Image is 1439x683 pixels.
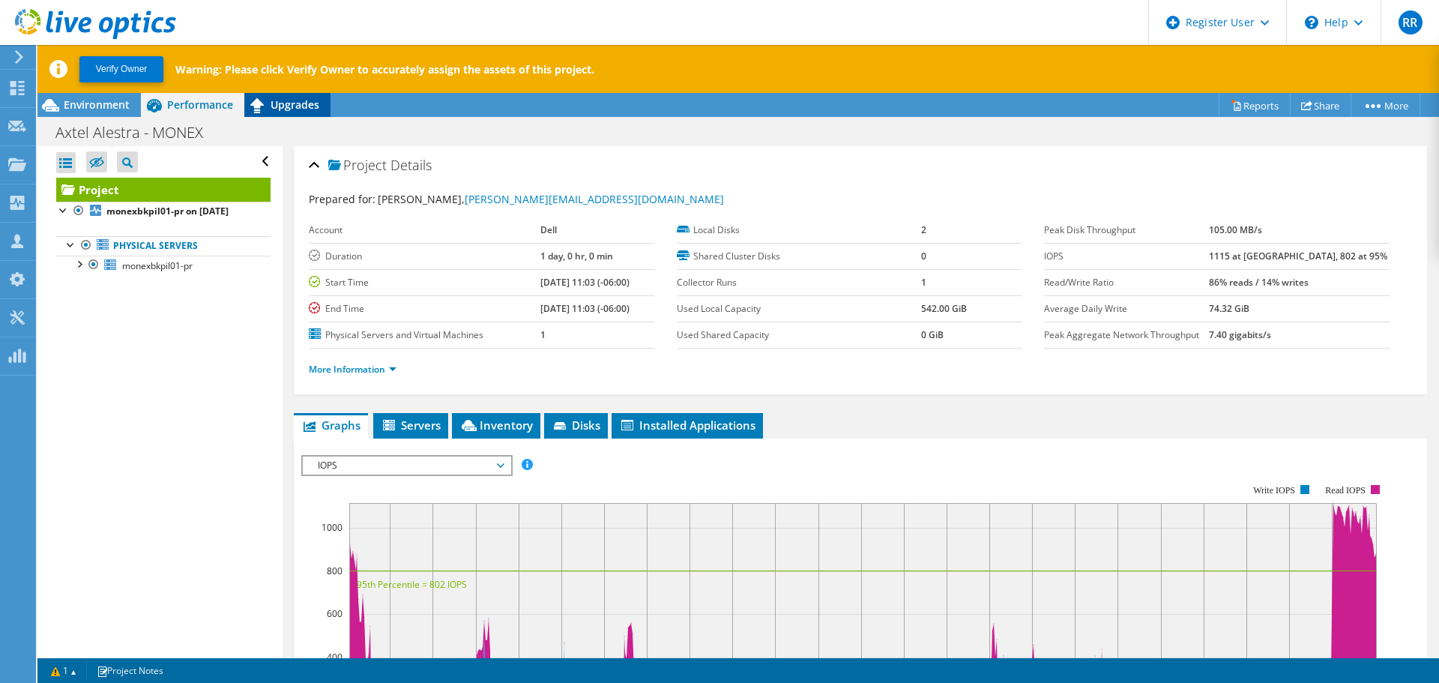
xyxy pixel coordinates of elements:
a: Project [56,178,271,202]
label: Used Shared Capacity [677,328,921,343]
span: Details [390,156,432,174]
p: Warning: Please click Verify Owner to accurately assign the assets of this project. [175,62,594,76]
a: monexbkpil01-pr [56,256,271,275]
b: monexbkpil01-pr on [DATE] [106,205,229,217]
b: 1 day, 0 hr, 0 min [540,250,613,262]
a: 1 [40,661,87,680]
span: Inventory [459,418,533,433]
text: Read IOPS [1326,485,1366,496]
b: [DATE] 11:03 (-06:00) [540,302,630,315]
span: Graphs [301,418,360,433]
b: 2 [921,223,926,236]
b: 74.32 GiB [1209,302,1249,315]
b: 1115 at [GEOGRAPHIC_DATA], 802 at 95% [1209,250,1387,262]
label: Shared Cluster Disks [677,249,921,264]
a: More [1351,94,1420,117]
button: Verify Owner [79,56,163,82]
b: 1 [540,328,546,341]
label: Physical Servers and Virtual Machines [309,328,540,343]
span: Disks [552,418,600,433]
text: Write IOPS [1253,485,1295,496]
text: 1000 [322,521,343,534]
text: 600 [327,607,343,620]
span: Servers [381,418,441,433]
span: RR [1399,10,1423,34]
label: Read/Write Ratio [1044,275,1209,290]
label: Used Local Capacity [677,301,921,316]
label: Prepared for: [309,192,375,206]
label: Average Daily Write [1044,301,1209,316]
label: Collector Runs [677,275,921,290]
b: 0 GiB [921,328,944,341]
b: Dell [540,223,557,236]
text: 800 [327,565,343,577]
span: IOPS [310,457,503,475]
span: Environment [64,97,130,112]
a: Physical Servers [56,236,271,256]
text: 400 [327,651,343,664]
a: [PERSON_NAME][EMAIL_ADDRESS][DOMAIN_NAME] [465,192,724,206]
label: Start Time [309,275,540,290]
a: Project Notes [86,661,174,680]
svg: \n [1305,16,1318,29]
label: Peak Aggregate Network Throughput [1044,328,1209,343]
b: [DATE] 11:03 (-06:00) [540,276,630,289]
b: 1 [921,276,926,289]
span: Upgrades [271,97,319,112]
label: Duration [309,249,540,264]
a: Share [1290,94,1351,117]
label: Account [309,223,540,238]
a: More Information [309,363,396,376]
b: 542.00 GiB [921,302,967,315]
text: 95th Percentile = 802 IOPS [357,578,467,591]
label: End Time [309,301,540,316]
label: Peak Disk Throughput [1044,223,1209,238]
b: 105.00 MB/s [1209,223,1262,236]
a: Reports [1219,94,1291,117]
b: 86% reads / 14% writes [1209,276,1309,289]
span: [PERSON_NAME], [378,192,724,206]
b: 0 [921,250,926,262]
span: Installed Applications [619,418,755,433]
b: 7.40 gigabits/s [1209,328,1271,341]
label: Local Disks [677,223,921,238]
label: IOPS [1044,249,1209,264]
span: monexbkpil01-pr [122,259,193,272]
span: Performance [167,97,233,112]
span: Project [328,158,387,173]
a: monexbkpil01-pr on [DATE] [56,202,271,221]
h1: Axtel Alestra - MONEX [49,124,226,141]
